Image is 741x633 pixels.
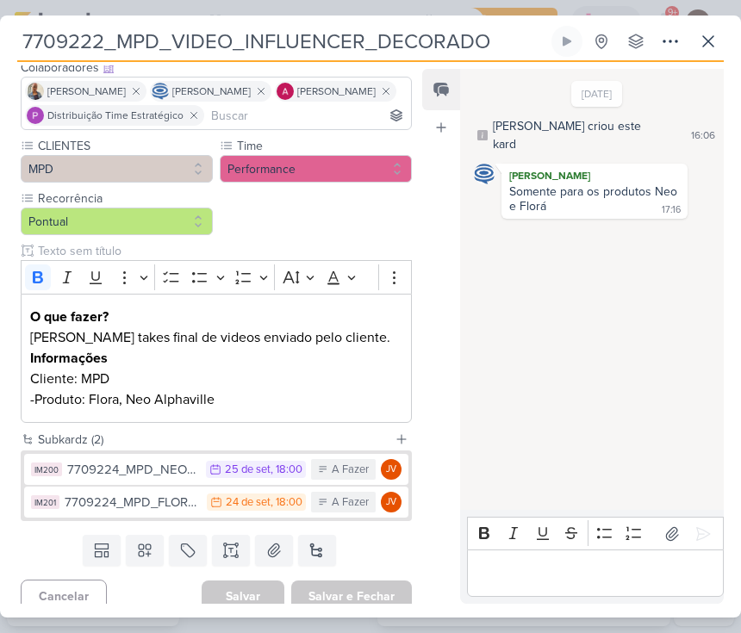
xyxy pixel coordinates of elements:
[38,431,388,449] div: Subkardz (2)
[34,242,412,260] input: Texto sem título
[467,517,724,550] div: Editor toolbar
[65,493,198,512] div: 7709224_MPD_FLORÀ_VIDEO_INFLUENCER_DECORADO
[30,350,108,367] strong: Informações
[467,549,724,597] div: Editor editing area: main
[36,189,213,208] label: Recorrência
[662,203,681,217] div: 17:16
[332,494,369,512] div: A Fazer
[21,155,213,183] button: MPD
[21,260,412,294] div: Editor toolbar
[24,487,408,518] button: IM201 7709224_MPD_FLORÀ_VIDEO_INFLUENCER_DECORADO 24 de set , 18:00 A Fazer JV
[386,498,396,507] p: JV
[17,26,548,57] input: Kard Sem Título
[271,464,302,475] div: , 18:00
[226,497,271,508] div: 24 de set
[21,580,107,613] button: Cancelar
[27,107,44,124] img: Distribuição Time Estratégico
[505,167,684,184] div: [PERSON_NAME]
[21,208,213,235] button: Pontual
[152,83,169,100] img: Caroline Traven De Andrade
[220,155,412,183] button: Performance
[493,117,667,153] div: [PERSON_NAME] criou este kard
[36,137,213,155] label: CLIENTES
[509,184,681,214] div: Somente para os produtos Neo e Florá
[31,462,62,476] div: IM200
[47,84,126,99] span: [PERSON_NAME]
[27,83,44,100] img: Iara Santos
[21,59,412,77] div: Colaboradores
[381,459,402,480] div: Joney Viana
[297,84,376,99] span: [PERSON_NAME]
[30,369,403,389] p: Cliente: MPD
[172,84,251,99] span: [PERSON_NAME]
[24,454,408,485] button: IM200 7709224_MPD_NEO ALPHAVILLE_VIDEO_INFLUENCER_DECORADO 25 de set , 18:00 A Fazer JV
[560,34,574,48] div: Ligar relógio
[47,108,184,123] span: Distribuição Time Estratégico
[277,83,294,100] img: Alessandra Gomes
[225,464,271,475] div: 25 de set
[30,389,403,410] p: -Produto: Flora, Neo Alphaville
[21,294,412,424] div: Editor editing area: main
[235,137,412,155] label: Time
[208,105,408,126] input: Buscar
[67,460,197,480] div: 7709224_MPD_NEO ALPHAVILLE_VIDEO_INFLUENCER_DECORADO
[31,495,59,509] div: IM201
[332,462,369,479] div: A Fazer
[271,497,302,508] div: , 18:00
[30,308,109,326] strong: O que fazer?
[691,127,715,143] div: 16:06
[381,492,402,512] div: Joney Viana
[386,465,396,475] p: JV
[474,164,495,184] img: Caroline Traven De Andrade
[30,327,403,348] p: [PERSON_NAME] takes final de videos enviado pelo cliente.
